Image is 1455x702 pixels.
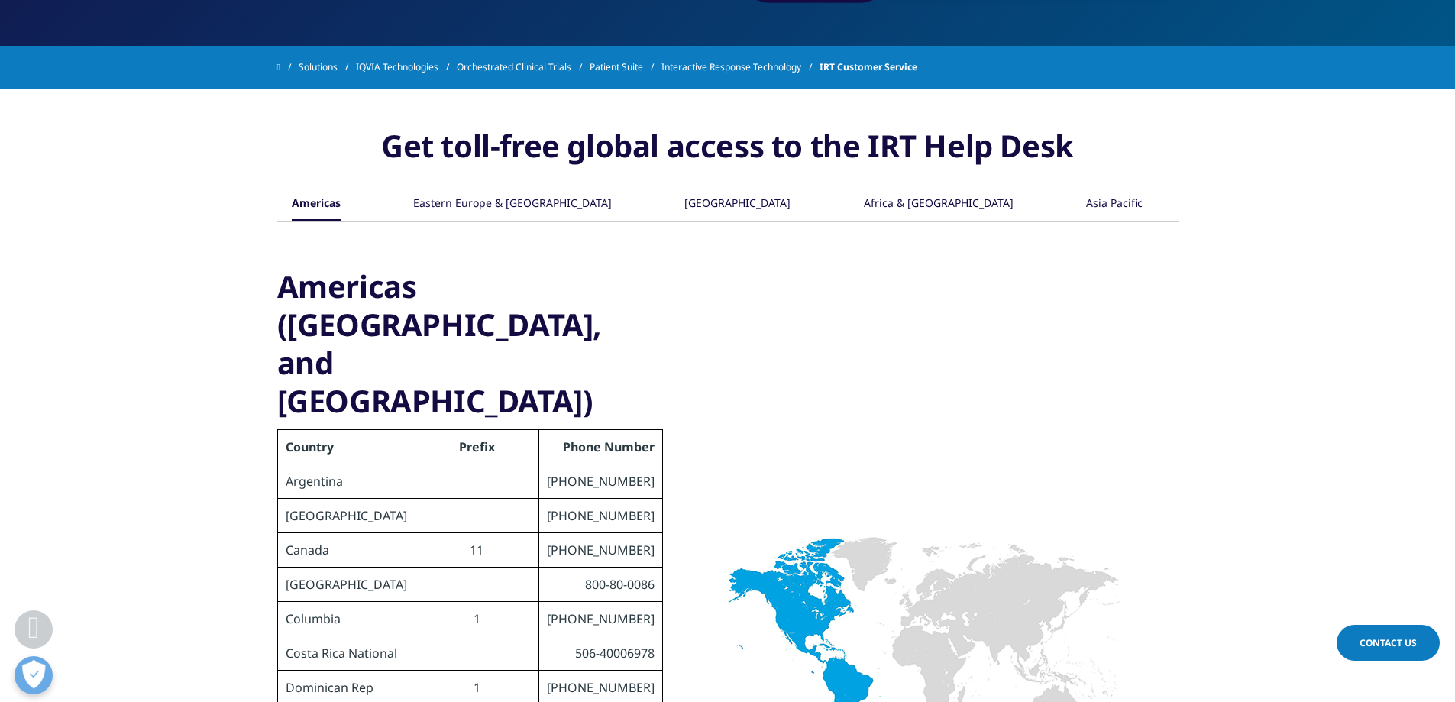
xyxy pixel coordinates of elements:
a: Orchestrated Clinical Trials [457,53,590,81]
button: Africa & [GEOGRAPHIC_DATA] [862,188,1014,221]
button: Asia Pacific [1084,188,1143,221]
a: Contact Us [1337,625,1440,661]
h3: Get toll-free global access to the IRT Help Desk [277,127,1179,188]
a: Interactive Response Technology [661,53,820,81]
td: Costa Rica National [277,636,415,671]
td: [PHONE_NUMBER] [538,602,662,636]
div: Americas [292,188,341,221]
td: Canada [277,533,415,568]
a: Patient Suite [590,53,661,81]
td: [PHONE_NUMBER] [538,464,662,499]
div: Asia Pacific [1086,188,1143,221]
a: Solutions [299,53,356,81]
button: 개방형 기본 설정 [15,656,53,694]
td: 11 [415,533,538,568]
td: Argentina [277,464,415,499]
a: IQVIA Technologies [356,53,457,81]
th: Phone Number [538,430,662,464]
div: Eastern Europe & [GEOGRAPHIC_DATA] [413,188,612,221]
td: 1 [415,602,538,636]
h3: Americas ([GEOGRAPHIC_DATA], and [GEOGRAPHIC_DATA]) [277,267,648,420]
th: Country [277,430,415,464]
td: Columbia [277,602,415,636]
span: Contact Us [1360,636,1417,649]
div: [GEOGRAPHIC_DATA] [684,188,791,221]
span: IRT Customer Service [820,53,917,81]
th: Prefix [415,430,538,464]
td: 506-40006978 [538,636,662,671]
td: [PHONE_NUMBER] [538,533,662,568]
div: Africa & [GEOGRAPHIC_DATA] [864,188,1014,221]
td: [PHONE_NUMBER] [538,499,662,533]
td: 800-80-0086 [538,568,662,602]
td: [GEOGRAPHIC_DATA] [277,499,415,533]
button: Eastern Europe & [GEOGRAPHIC_DATA] [411,188,612,221]
button: Americas [289,188,341,221]
button: [GEOGRAPHIC_DATA] [682,188,791,221]
td: [GEOGRAPHIC_DATA] [277,568,415,602]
